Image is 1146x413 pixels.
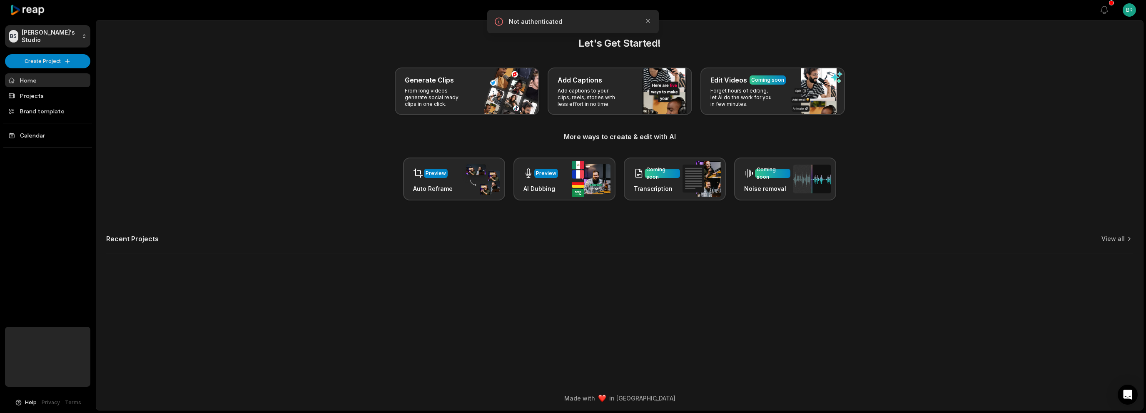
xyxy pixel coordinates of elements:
img: auto_reframe.png [462,163,500,195]
p: [PERSON_NAME]'s Studio [22,29,78,44]
h2: Let's Get Started! [106,36,1133,51]
h3: Add Captions [558,75,602,85]
div: Made with in [GEOGRAPHIC_DATA] [104,394,1136,403]
img: heart emoji [598,395,606,402]
p: From long videos generate social ready clips in one click. [405,88,469,108]
img: noise_removal.png [793,165,831,193]
div: BS [9,30,18,43]
h3: Noise removal [744,184,790,193]
p: Add captions to your clips, reels, stories with less effort in no time. [558,88,622,108]
div: Open Intercom Messenger [1118,385,1138,405]
h2: Recent Projects [106,235,159,243]
a: Terms [65,399,81,406]
div: Coming soon [751,76,784,84]
h3: Edit Videos [710,75,747,85]
a: Calendar [5,128,90,142]
a: View all [1101,235,1125,243]
div: Preview [536,170,556,177]
a: Brand template [5,104,90,118]
p: Forget hours of editing, let AI do the work for you in few minutes. [710,88,775,108]
h3: More ways to create & edit with AI [106,132,1133,142]
img: ai_dubbing.png [572,161,610,197]
div: Coming soon [646,166,678,181]
h3: Generate Clips [405,75,454,85]
h3: Transcription [634,184,680,193]
h3: Auto Reframe [413,184,453,193]
div: Preview [426,170,446,177]
span: Help [25,399,37,406]
button: Create Project [5,54,90,68]
button: Help [15,399,37,406]
a: Privacy [42,399,60,406]
a: Home [5,73,90,87]
img: transcription.png [683,161,721,197]
div: Coming soon [757,166,789,181]
h3: AI Dubbing [523,184,558,193]
p: Not authenticated [509,18,637,26]
a: Projects [5,89,90,103]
